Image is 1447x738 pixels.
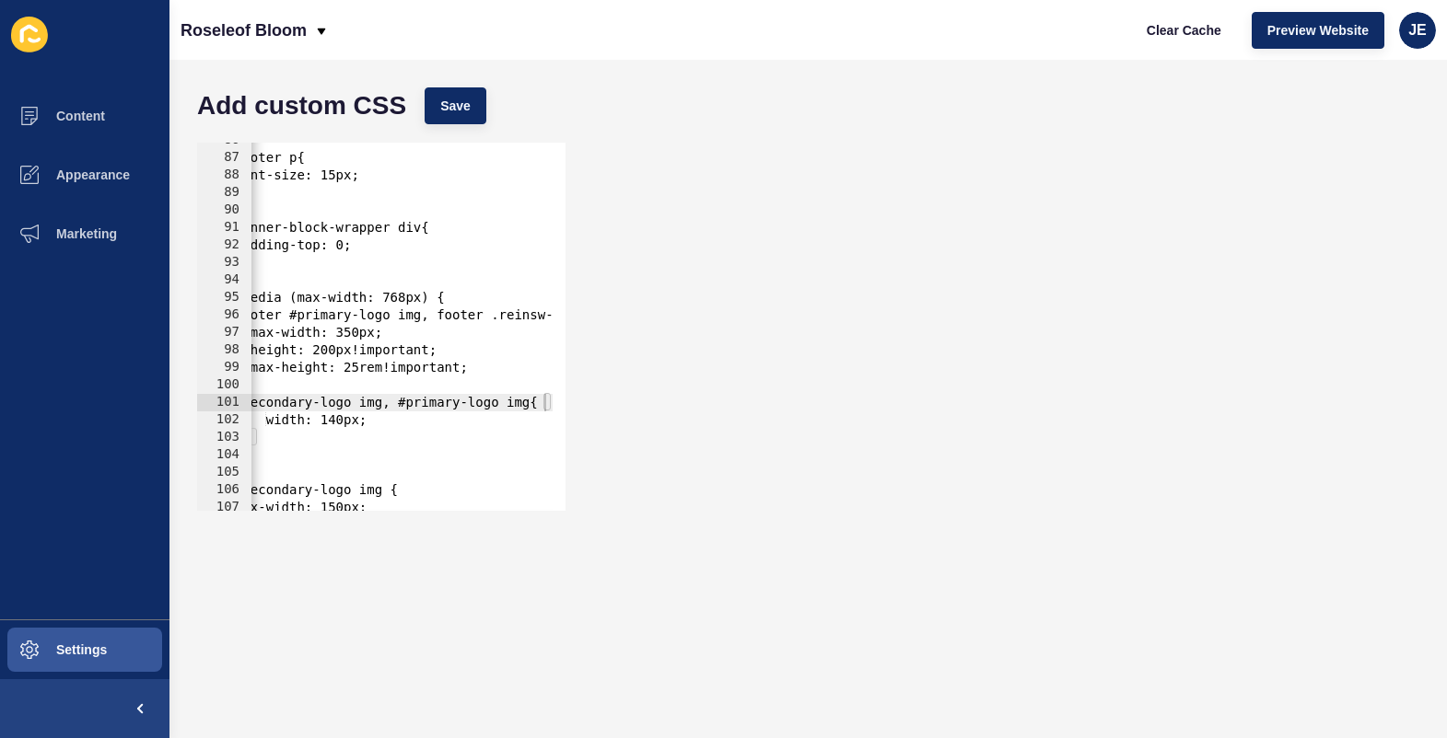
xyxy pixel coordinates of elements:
[1267,21,1369,40] span: Preview Website
[425,87,486,124] button: Save
[1252,12,1384,49] button: Preview Website
[197,359,251,376] div: 99
[197,167,251,184] div: 88
[197,306,251,324] div: 96
[197,499,251,516] div: 107
[197,376,251,394] div: 100
[197,341,251,359] div: 98
[1408,21,1427,40] span: JE
[197,324,251,341] div: 97
[197,219,251,236] div: 91
[440,97,471,115] span: Save
[197,411,251,429] div: 102
[197,97,406,115] h1: Add custom CSS
[197,271,251,289] div: 94
[197,394,251,411] div: 101
[1147,21,1221,40] span: Clear Cache
[197,481,251,499] div: 106
[181,7,307,53] p: Roseleof Bloom
[197,202,251,219] div: 90
[197,149,251,167] div: 87
[197,289,251,306] div: 95
[197,184,251,202] div: 89
[197,429,251,446] div: 103
[197,236,251,254] div: 92
[197,464,251,481] div: 105
[1131,12,1237,49] button: Clear Cache
[197,446,251,464] div: 104
[197,254,251,271] div: 93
